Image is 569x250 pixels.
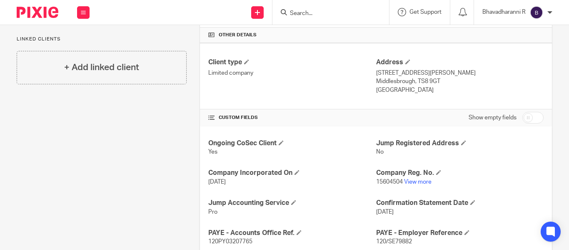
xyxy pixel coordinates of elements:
h4: Company Incorporated On [208,169,376,177]
span: Get Support [409,9,442,15]
span: Other details [219,32,257,38]
span: 120PY03207765 [208,239,252,245]
h4: Client type [208,58,376,67]
h4: PAYE - Accounts Office Ref. [208,229,376,237]
span: [DATE] [208,179,226,185]
h4: + Add linked client [64,61,139,74]
a: View more [404,179,432,185]
h4: PAYE - Employer Reference [376,229,544,237]
h4: Confirmation Statement Date [376,199,544,207]
img: svg%3E [530,6,543,19]
h4: Ongoing CoSec Client [208,139,376,148]
p: Bhavadharanni R [482,8,526,16]
p: Middlesbrough, TS8 9GT [376,77,544,86]
span: Pro [208,209,217,215]
h4: Address [376,58,544,67]
img: Pixie [17,7,58,18]
p: [STREET_ADDRESS][PERSON_NAME] [376,69,544,77]
span: 120/SE79882 [376,239,412,245]
p: Linked clients [17,36,187,43]
h4: Company Reg. No. [376,169,544,177]
h4: Jump Registered Address [376,139,544,148]
input: Search [289,10,364,18]
span: [DATE] [376,209,394,215]
p: [GEOGRAPHIC_DATA] [376,86,544,94]
h4: CUSTOM FIELDS [208,114,376,121]
p: Limited company [208,69,376,77]
span: 15604504 [376,179,403,185]
label: Show empty fields [469,114,517,122]
h4: Jump Accounting Service [208,199,376,207]
span: No [376,149,384,155]
span: Yes [208,149,217,155]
